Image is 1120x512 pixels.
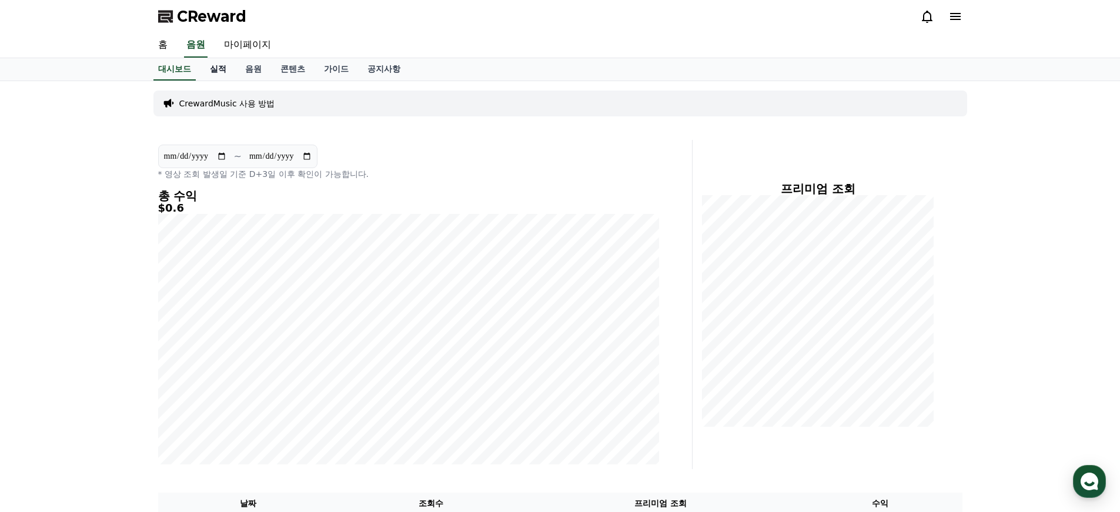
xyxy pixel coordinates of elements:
[200,58,236,81] a: 실적
[158,202,659,214] h5: $0.6
[271,58,315,81] a: 콘텐츠
[37,390,44,400] span: 홈
[177,7,246,26] span: CReward
[184,33,208,58] a: 음원
[358,58,410,81] a: 공지사항
[234,149,242,163] p: ~
[179,98,275,109] a: CrewardMusic 사용 방법
[158,168,659,180] p: * 영상 조회 발생일 기준 D+3일 이후 확인이 가능합니다.
[4,373,78,402] a: 홈
[149,33,177,58] a: 홈
[315,58,358,81] a: 가이드
[702,182,934,195] h4: 프리미엄 조회
[182,390,196,400] span: 설정
[236,58,271,81] a: 음원
[152,373,226,402] a: 설정
[108,391,122,400] span: 대화
[215,33,280,58] a: 마이페이지
[158,189,659,202] h4: 총 수익
[153,58,196,81] a: 대시보드
[78,373,152,402] a: 대화
[158,7,246,26] a: CReward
